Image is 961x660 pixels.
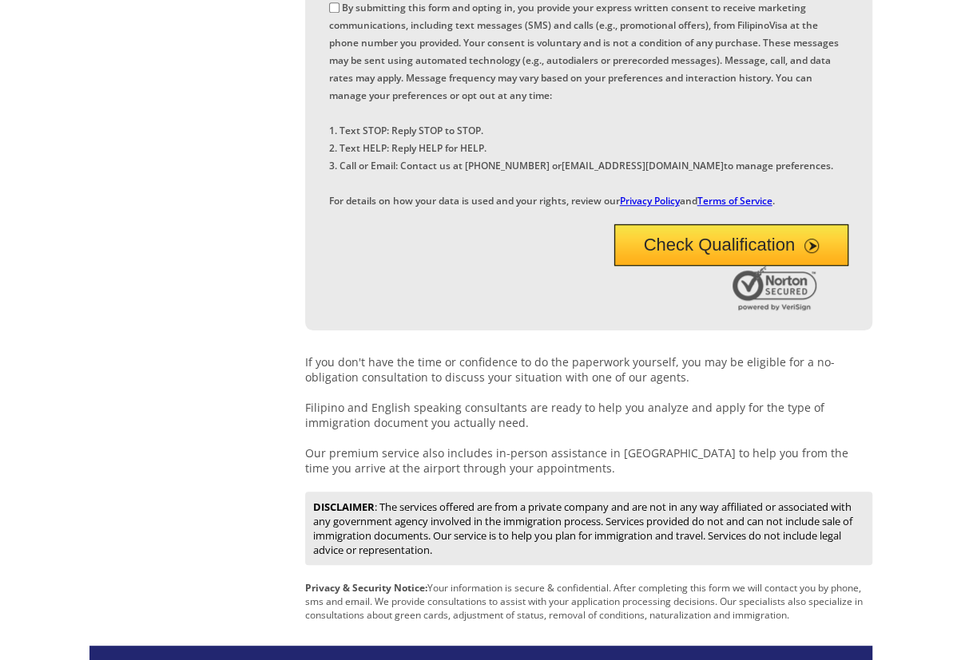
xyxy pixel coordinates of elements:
[733,266,820,310] img: Norton Secured
[329,2,340,13] input: By submitting this form and opting in, you provide your express written consent to receive market...
[305,581,427,595] strong: Privacy & Security Notice:
[313,500,375,514] strong: DISCLAIMER
[305,581,872,622] p: Your information is secure & confidential. After completing this form we will contact you by phon...
[305,354,872,476] p: If you don't have the time or confidence to do the paperwork yourself, you may be eligible for a ...
[305,492,872,565] div: : The services offered are from a private company and are not in any way affiliated or associated...
[697,194,772,207] a: Terms of Service
[614,224,848,266] button: Check Qualification
[620,194,680,207] a: Privacy Policy
[329,1,839,207] label: By submitting this form and opting in, you provide your express written consent to receive market...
